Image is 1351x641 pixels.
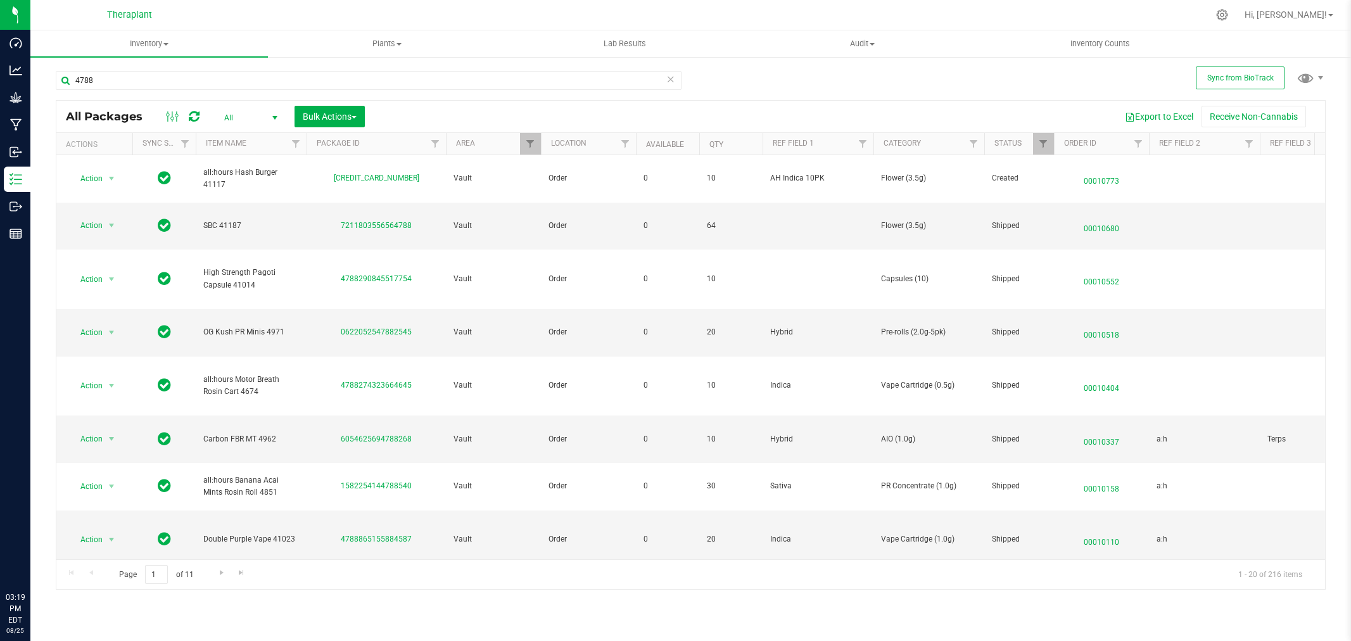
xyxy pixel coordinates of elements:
span: High Strength Pagoti Capsule 41014 [203,267,299,291]
span: Order [549,533,628,545]
span: 10 [707,433,755,445]
a: Ref Field 3 [1270,139,1311,148]
span: Flower (3.5g) [881,220,977,232]
span: 0 [644,172,692,184]
span: Vault [454,326,533,338]
a: Filter [853,133,873,155]
span: Theraplant [107,10,152,20]
span: 30 [707,480,755,492]
span: 0 [644,533,692,545]
a: Area [456,139,475,148]
span: select [104,324,120,341]
span: select [104,377,120,395]
span: Created [992,172,1046,184]
a: Filter [1033,133,1054,155]
a: 0622052547882545 [341,327,412,336]
button: Export to Excel [1117,106,1202,127]
span: Pre-rolls (2.0g-5pk) [881,326,977,338]
span: Plants [269,38,505,49]
a: Go to the next page [212,565,231,582]
span: 00010158 [1062,477,1141,495]
span: Shipped [992,533,1046,545]
span: Action [69,270,103,288]
span: SBC 41187 [203,220,299,232]
span: 10 [707,273,755,285]
a: Filter [175,133,196,155]
span: Clear [666,71,675,87]
span: In Sync [158,530,171,548]
span: Audit [744,38,980,49]
span: In Sync [158,217,171,234]
span: a:h [1157,480,1252,492]
span: Inventory Counts [1053,38,1147,49]
a: Plants [268,30,505,57]
a: 1582254144788540 [341,481,412,490]
span: In Sync [158,323,171,341]
span: Order [549,172,628,184]
a: Filter [520,133,541,155]
div: Actions [66,140,127,149]
span: Vault [454,172,533,184]
span: 10 [707,379,755,391]
span: In Sync [158,477,171,495]
span: all:hours Hash Burger 41117 [203,167,299,191]
span: Lab Results [587,38,663,49]
span: 64 [707,220,755,232]
a: 4788274323664645 [341,381,412,390]
span: 1 - 20 of 216 items [1228,565,1312,584]
span: Shipped [992,220,1046,232]
a: Ref Field 2 [1159,139,1200,148]
span: Order [549,379,628,391]
span: Vault [454,480,533,492]
span: AIO (1.0g) [881,433,977,445]
span: Hybrid [770,433,866,445]
span: Carbon FBR MT 4962 [203,433,299,445]
span: Shipped [992,273,1046,285]
a: Go to the last page [232,565,251,582]
input: 1 [145,565,168,585]
a: Filter [1239,133,1260,155]
span: Order [549,273,628,285]
span: Inventory [30,38,268,49]
a: Location [551,139,587,148]
button: Sync from BioTrack [1196,67,1284,89]
span: Vault [454,273,533,285]
a: 4788865155884587 [341,535,412,543]
a: [CREDIT_CARD_NUMBER] [334,174,419,182]
span: 10 [707,172,755,184]
span: Action [69,170,103,187]
span: 00010552 [1062,270,1141,288]
a: Category [884,139,921,148]
span: Hybrid [770,326,866,338]
span: Sync from BioTrack [1207,73,1274,82]
a: Filter [963,133,984,155]
span: Indica [770,379,866,391]
a: 7211803556564788 [341,221,412,230]
inline-svg: Inventory [10,173,22,186]
span: Sativa [770,480,866,492]
a: Sync Status [143,139,191,148]
a: Status [994,139,1022,148]
span: all:hours Motor Breath Rosin Cart 4674 [203,374,299,398]
a: Filter [615,133,636,155]
span: Action [69,217,103,234]
span: Shipped [992,480,1046,492]
iframe: Resource center [13,540,51,578]
span: Indica [770,533,866,545]
span: select [104,270,120,288]
span: 0 [644,220,692,232]
span: 0 [644,379,692,391]
span: select [104,217,120,234]
span: select [104,531,120,549]
span: Order [549,480,628,492]
span: AH Indica 10PK [770,172,866,184]
span: Vault [454,533,533,545]
span: Double Purple Vape 41023 [203,533,299,545]
span: Shipped [992,379,1046,391]
span: Action [69,531,103,549]
span: Vape Cartridge (0.5g) [881,379,977,391]
a: 4788290845517754 [341,274,412,283]
span: Hi, [PERSON_NAME]! [1245,10,1327,20]
span: select [104,478,120,495]
span: Page of 11 [108,565,204,585]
